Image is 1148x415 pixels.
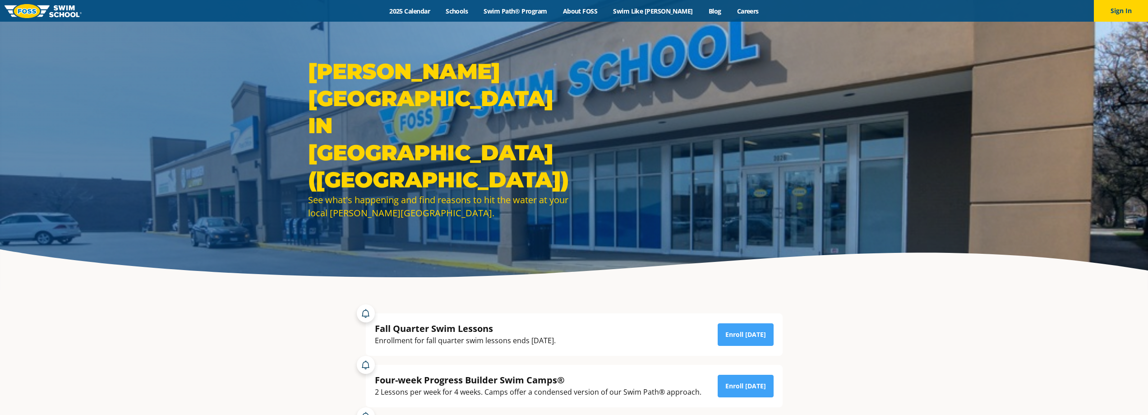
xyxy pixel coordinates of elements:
[382,7,438,15] a: 2025 Calendar
[438,7,476,15] a: Schools
[718,323,774,346] a: Enroll [DATE]
[605,7,701,15] a: Swim Like [PERSON_NAME]
[308,193,570,219] div: See what's happening and find reasons to hit the water at your local [PERSON_NAME][GEOGRAPHIC_DATA].
[701,7,729,15] a: Blog
[375,386,701,398] div: 2 Lessons per week for 4 weeks. Camps offer a condensed version of our Swim Path® approach.
[729,7,766,15] a: Careers
[555,7,605,15] a: About FOSS
[476,7,555,15] a: Swim Path® Program
[5,4,82,18] img: FOSS Swim School Logo
[375,374,701,386] div: Four-week Progress Builder Swim Camps®
[375,322,556,335] div: Fall Quarter Swim Lessons
[308,58,570,193] h1: [PERSON_NAME][GEOGRAPHIC_DATA] in [GEOGRAPHIC_DATA] ([GEOGRAPHIC_DATA])
[375,335,556,347] div: Enrollment for fall quarter swim lessons ends [DATE].
[718,375,774,397] a: Enroll [DATE]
